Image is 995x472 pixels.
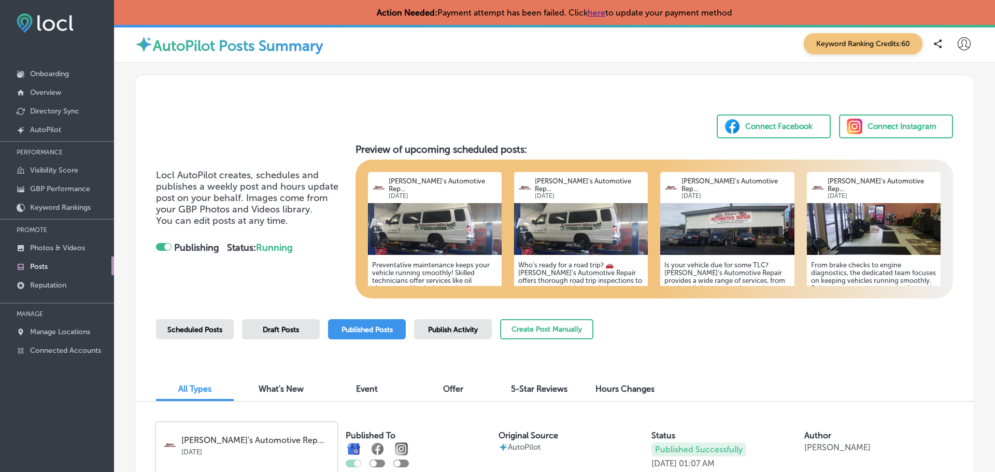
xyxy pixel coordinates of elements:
[588,8,605,18] a: here
[30,88,61,97] p: Overview
[681,177,790,193] p: [PERSON_NAME]'s Automotive Rep...
[30,281,66,290] p: Reputation
[352,236,641,252] h2: Recent Activity Score
[342,325,393,334] span: Published Posts
[511,384,567,394] span: 5-Star Reviews
[745,119,813,134] div: Connect Facebook
[30,327,90,336] p: Manage Locations
[174,242,219,253] strong: Publishing
[30,125,61,134] p: AutoPilot
[839,115,953,138] button: Connect Instagram
[554,23,608,45] div: Scan Date
[405,23,450,45] div: Phone
[30,244,85,252] p: Photos & Videos
[389,177,497,193] p: [PERSON_NAME]'s Automotive Rep...
[717,115,831,138] button: Connect Facebook
[62,275,97,294] span: / 300
[29,125,210,141] h1: Overall Business Score
[406,441,576,449] div: Recent Activity Score
[156,169,338,215] span: Locl AutoPilot creates, schedules and publishes a weekly post and hours update post on your behal...
[614,28,642,40] div: [DATE]
[811,181,824,194] img: logo
[681,193,790,199] p: [DATE]
[518,181,531,194] img: logo
[153,37,323,54] label: AutoPilot Posts Summary
[443,384,463,394] span: Offer
[499,442,508,452] img: autopilot-icon
[956,160,969,168] div: 340
[263,325,299,334] span: Draft Posts
[651,431,675,440] label: Status
[959,194,966,202] div: 0
[664,261,790,347] h5: Is your vehicle due for some TLC? [PERSON_NAME]'s Automotive Repair provides a wide range of serv...
[76,28,239,40] b: [PERSON_NAME]'s Automotive Repair
[537,310,628,319] b: promoting your business
[675,310,963,362] div: Score based on number of directories enrolled versus not enrolled and consistency of data across ...
[804,33,922,54] span: Keyword Ranking Credits: 60
[352,263,641,297] div: 160
[163,439,176,452] img: logo
[178,384,211,394] span: All Types
[17,13,74,33] img: fda3e92497d09a02dc62c9cd864e3231.png
[389,193,497,199] p: [DATE]
[214,441,383,449] div: Foundational GBP Score
[255,23,300,45] div: Address
[16,71,277,93] h1: [DEMOGRAPHIC_DATA] Overview
[156,215,288,226] span: You can edit posts at any time.
[428,325,478,334] span: Publish Activity
[30,184,90,193] p: GBP Performance
[30,346,101,355] p: Connected Accounts
[651,459,677,468] p: [DATE]
[30,236,318,252] h2: Foundational GBP Score
[913,76,960,83] span: Download PDF
[664,181,677,194] img: logo
[811,261,936,354] h5: From brake checks to engine diagnostics, the dedicated team focuses on keeping vehicles running s...
[675,236,963,252] h2: Directory Score
[377,8,732,18] p: Payment attempt has been failed. Click to update your payment method
[868,119,936,134] div: Connect Instagram
[651,442,746,456] p: Published Successfully
[499,431,558,440] label: Original Source
[709,275,743,294] span: /250
[29,147,210,175] div: Overall Business Score is the sum of your Foundational GBP Score, Recent Activity Score and Direc...
[363,310,630,362] div: Based on of your Google Business Profile .
[877,143,934,174] span: / 850
[167,325,222,334] span: Scheduled Posts
[368,203,502,255] img: 17447198436d903e79-018d-4516-a5e4-36b85a364e61_2023-12-06.jpg
[807,203,941,255] img: 1744719855ab093bed-2524-4b90-8355-97386a0d9a47_20200118_160916.jpg
[675,263,963,297] div: 64
[305,28,390,40] div: [STREET_ADDRESS]
[500,319,593,339] button: Create Post Manually
[181,436,330,445] p: [PERSON_NAME]'s Automotive Rep...
[135,35,153,53] img: autopilot-icon
[956,122,969,131] div: 680
[356,144,954,155] h3: Preview of upcoming scheduled posts:
[30,69,69,78] p: Onboarding
[804,442,871,452] p: [PERSON_NAME]
[30,166,78,175] p: Visibility Score
[804,431,831,440] label: Author
[26,23,71,45] div: Name
[346,431,395,440] label: Published To
[396,310,422,319] b: activity
[455,28,538,40] div: [PHONE_NUMBER]
[828,177,936,193] p: [PERSON_NAME]'s Automotive Rep...
[227,242,293,253] strong: Status:
[181,445,330,456] p: [DATE]
[514,203,648,255] img: 17447198436d903e79-018d-4516-a5e4-36b85a364e61_2023-12-06.jpg
[30,310,318,362] div: Score based on Connected Google Business Profile and information with in GBP such as Name, Descri...
[956,104,969,112] div: 850
[660,203,794,255] img: 174081707588e801c8-6f18-4a9e-bcbd-a407a8cf9e60_2025-02-28.jpg
[679,459,715,468] p: 01:07 AM
[518,261,644,354] h5: Who’s ready for a road trip? 🚗 [PERSON_NAME]'s Automotive Repair offers thorough road trip inspec...
[16,407,977,426] h1: Findings From All 45 Directories
[401,275,436,294] span: /300
[25,441,90,466] img: google.png
[535,177,644,193] p: [PERSON_NAME]'s Automotive Rep...
[377,8,437,18] strong: Action Needed:
[535,193,644,199] p: [DATE]
[785,119,877,181] span: 294
[356,384,378,394] span: Event
[372,181,385,194] img: logo
[30,203,91,212] p: Keyword Rankings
